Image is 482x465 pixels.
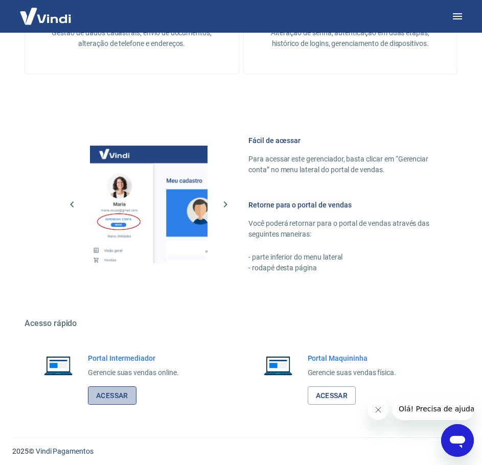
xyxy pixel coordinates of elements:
[248,135,433,146] h6: Fácil de acessar
[88,367,179,378] p: Gerencie suas vendas online.
[308,353,397,363] h6: Portal Maquininha
[248,252,433,263] p: - parte inferior do menu lateral
[260,28,441,49] p: Alteração de senha, autenticação em duas etapas, histórico de logins, gerenciamento de dispositivos.
[393,398,474,420] iframe: Mensagem da empresa
[37,353,80,378] img: Imagem de um notebook aberto
[88,386,136,405] a: Acessar
[368,400,388,420] iframe: Fechar mensagem
[248,218,433,240] p: Você poderá retornar para o portal de vendas através das seguintes maneiras:
[248,154,433,175] p: Para acessar este gerenciador, basta clicar em “Gerenciar conta” no menu lateral do portal de ven...
[25,318,457,329] h5: Acesso rápido
[308,386,356,405] a: Acessar
[41,28,222,49] p: Gestão de dados cadastrais, envio de documentos, alteração de telefone e endereços.
[88,353,179,363] h6: Portal Intermediador
[257,353,300,378] img: Imagem de um notebook aberto
[248,200,433,210] h6: Retorne para o portal de vendas
[441,424,474,457] iframe: Botão para abrir a janela de mensagens
[90,146,208,263] img: Imagem da dashboard mostrando o botão de gerenciar conta na sidebar no lado esquerdo
[36,447,94,455] a: Vindi Pagamentos
[248,263,433,273] p: - rodapé desta página
[12,446,470,457] p: 2025 ©
[308,367,397,378] p: Gerencie suas vendas física.
[12,1,79,32] img: Vindi
[6,7,86,15] span: Olá! Precisa de ajuda?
